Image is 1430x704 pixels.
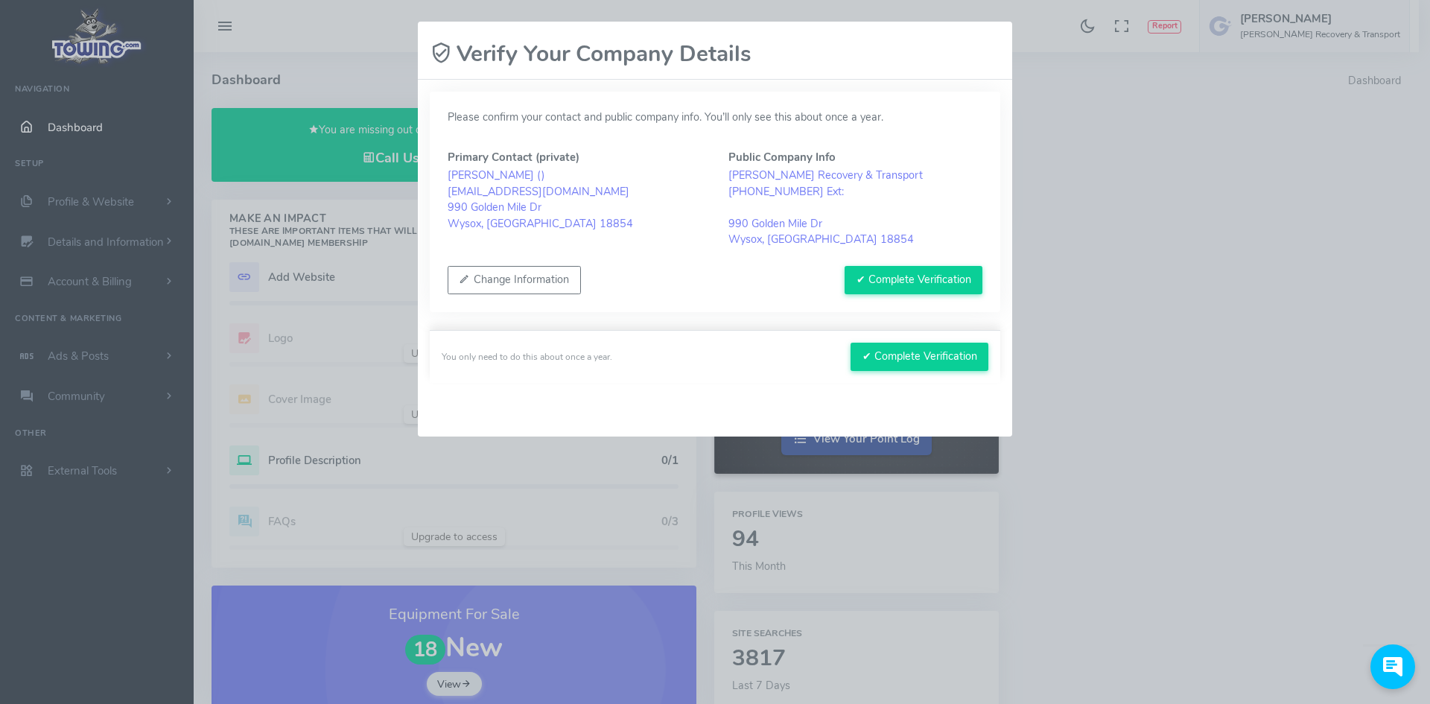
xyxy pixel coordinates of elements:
h2: Verify Your Company Details [430,41,751,67]
blockquote: [PERSON_NAME] ( ) [EMAIL_ADDRESS][DOMAIN_NAME] 990 Golden Mile Dr Wysox, [GEOGRAPHIC_DATA] 18854 [448,168,702,232]
button: ✔ Complete Verification [851,343,988,371]
button: Change Information [448,266,581,294]
button: ✔ Complete Verification [845,266,982,294]
blockquote: [PERSON_NAME] Recovery & Transport [PHONE_NUMBER] Ext: 990 Golden Mile Dr Wysox, [GEOGRAPHIC_DATA... [728,168,982,248]
p: Please confirm your contact and public company info. You’ll only see this about once a year. [448,110,982,126]
h5: Public Company Info [728,151,982,163]
div: You only need to do this about once a year. [442,350,612,364]
iframe: Conversations [1363,644,1430,704]
h5: Primary Contact (private) [448,151,702,163]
